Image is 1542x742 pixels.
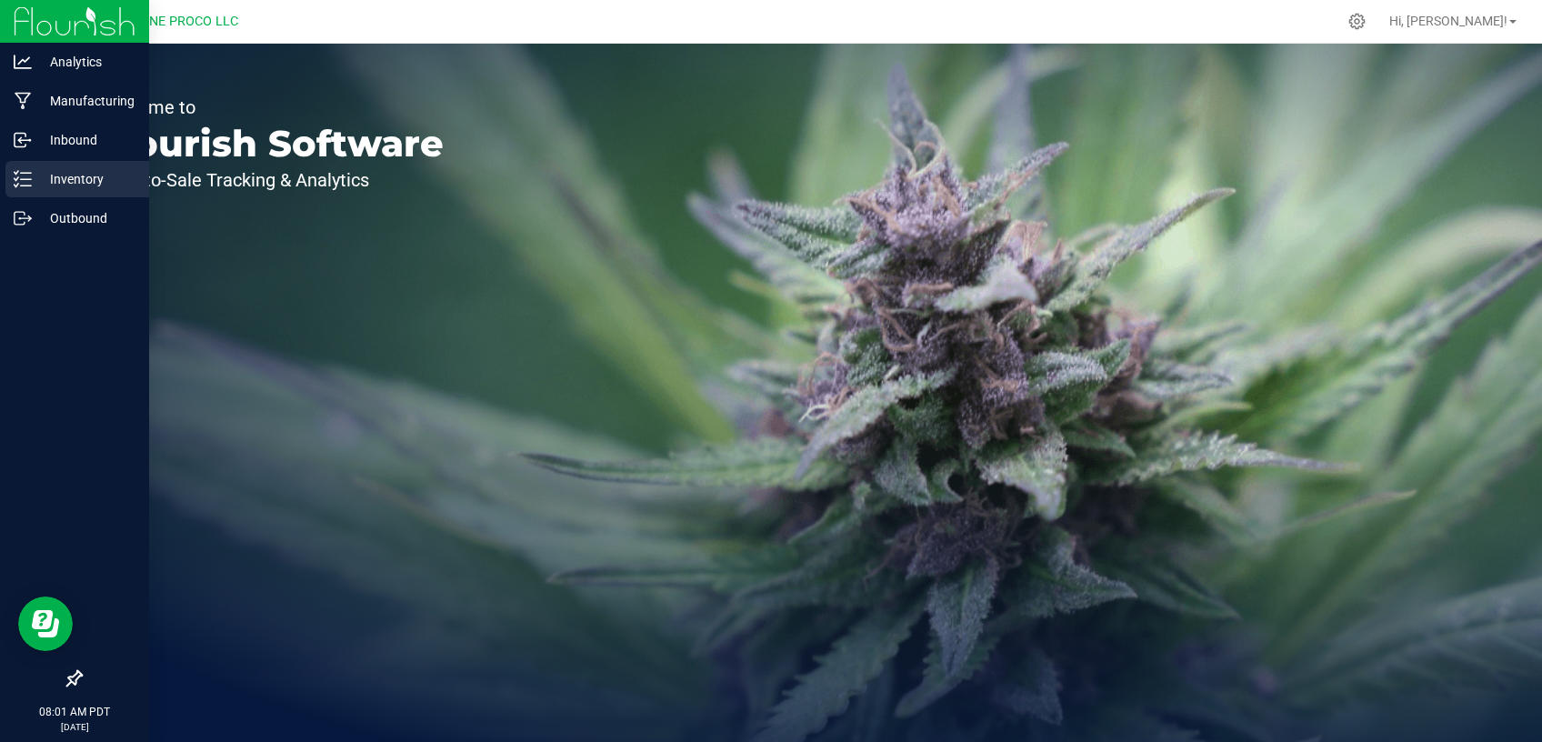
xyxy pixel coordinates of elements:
[98,171,444,189] p: Seed-to-Sale Tracking & Analytics
[14,170,32,188] inline-svg: Inventory
[32,168,141,190] p: Inventory
[8,704,141,720] p: 08:01 AM PDT
[8,720,141,734] p: [DATE]
[1389,14,1507,28] span: Hi, [PERSON_NAME]!
[14,209,32,227] inline-svg: Outbound
[32,51,141,73] p: Analytics
[14,53,32,71] inline-svg: Analytics
[18,597,73,651] iframe: Resource center
[32,129,141,151] p: Inbound
[98,125,444,162] p: Flourish Software
[14,92,32,110] inline-svg: Manufacturing
[133,14,238,29] span: DUNE PROCO LLC
[32,90,141,112] p: Manufacturing
[98,98,444,116] p: Welcome to
[1346,13,1368,30] div: Manage settings
[32,207,141,229] p: Outbound
[14,131,32,149] inline-svg: Inbound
